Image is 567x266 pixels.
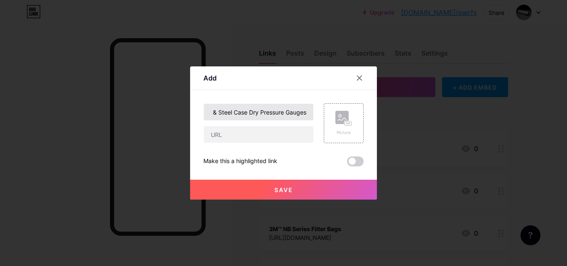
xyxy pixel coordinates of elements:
[204,126,313,143] input: URL
[203,73,217,83] div: Add
[204,104,313,120] input: Title
[274,186,293,193] span: Save
[335,129,352,136] div: Picture
[203,156,277,166] div: Make this a highlighted link
[190,180,377,200] button: Save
